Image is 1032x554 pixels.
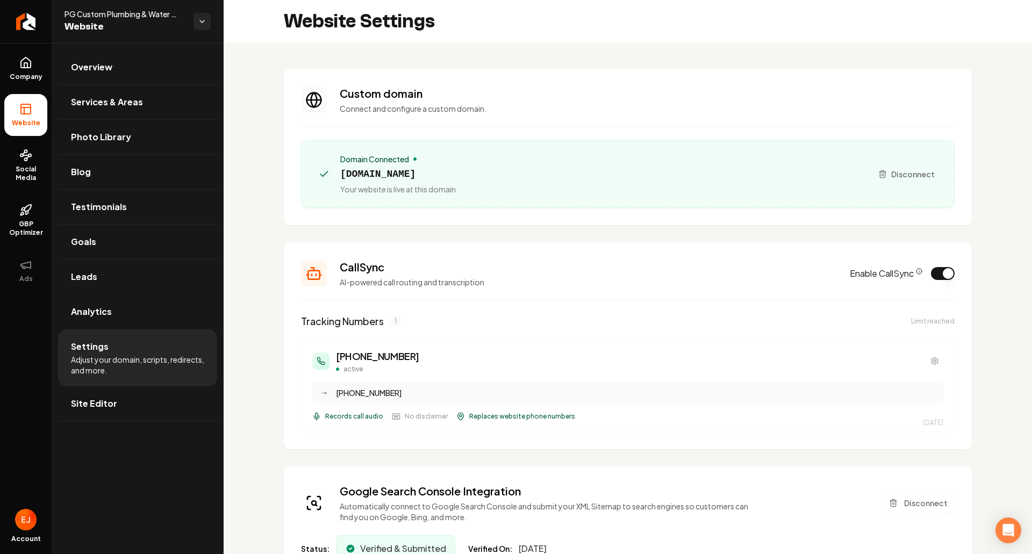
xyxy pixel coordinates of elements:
a: Photo Library [58,120,217,154]
a: Overview [58,50,217,84]
a: Analytics [58,294,217,329]
span: Overview [71,61,112,74]
span: Settings [71,340,109,353]
span: Services & Areas [71,96,143,109]
span: Site Editor [71,397,117,410]
button: CallSync Info [916,268,922,275]
span: Testimonials [71,200,127,213]
span: Disconnect [891,169,935,180]
a: Social Media [4,140,47,191]
div: Limit reached [911,317,955,326]
p: Connect and configure a custom domain. [340,103,955,114]
img: Eduard Joers [15,509,37,530]
h3: Google Search Console Integration [340,484,756,499]
p: AI-powered call routing and transcription [340,277,837,287]
a: Site Editor [58,386,217,421]
a: GBP Optimizer [4,195,47,246]
a: Company [4,48,47,90]
h3: Custom domain [340,86,955,101]
span: Replaces website phone numbers [469,412,575,421]
span: Your website is live at this domain [340,184,456,195]
span: Ads [15,275,37,283]
a: Services & Areas [58,85,217,119]
div: Open Intercom Messenger [995,517,1021,543]
span: Account [11,535,41,543]
span: No disclaimer [405,412,448,421]
img: Rebolt Logo [16,13,36,30]
span: Records call audio [325,412,383,421]
h3: Tracking Numbers [301,314,384,329]
span: Domain Connected [340,154,409,164]
span: Photo Library [71,131,131,143]
button: Open user button [15,509,37,530]
a: Blog [58,155,217,189]
span: Verified On: [468,543,512,554]
h3: [PHONE_NUMBER] [336,349,419,364]
span: Goals [71,235,96,248]
span: Company [5,73,47,81]
span: PG Custom Plumbing & Water Filtration [64,9,185,19]
a: Testimonials [58,190,217,224]
div: [PHONE_NUMBER] [336,387,937,398]
button: Ads [4,250,47,292]
button: Disconnect [872,164,941,184]
p: Automatically connect to Google Search Console and submit your XML Sitemap to search engines so c... [340,501,756,522]
span: Blog [71,166,91,178]
span: → [321,388,327,397]
span: Social Media [4,165,47,182]
span: Adjust your domain, scripts, redirects, and more. [71,354,204,376]
label: Enable CallSync [850,267,922,280]
h2: Website Settings [284,11,435,32]
div: [DATE] [923,419,943,427]
h3: CallSync [340,260,837,275]
span: Website [8,119,45,127]
span: GBP Optimizer [4,220,47,237]
span: Website [64,19,185,34]
span: Leads [71,270,97,283]
span: active [343,365,363,373]
span: 1 [390,316,401,327]
span: [DOMAIN_NAME] [340,167,456,182]
span: Analytics [71,305,112,318]
button: Disconnect [882,492,955,514]
span: Status: [301,543,329,554]
a: Leads [58,260,217,294]
a: Goals [58,225,217,259]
